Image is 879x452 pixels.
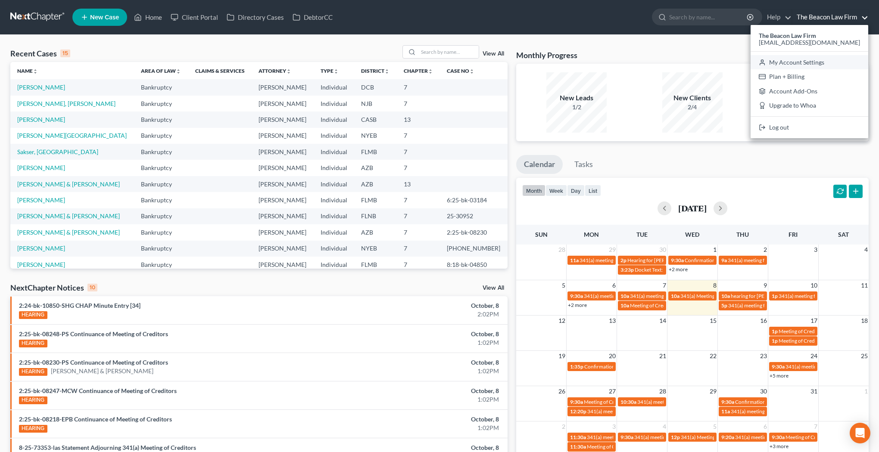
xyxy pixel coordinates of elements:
[611,280,617,291] span: 6
[662,421,667,432] span: 4
[735,434,864,440] span: 341(a) meeting for [PERSON_NAME] & [PERSON_NAME]
[580,257,663,263] span: 341(a) meeting for [PERSON_NAME]
[772,363,785,370] span: 9:30a
[620,302,629,309] span: 10a
[418,46,479,58] input: Search by name...
[345,310,499,319] div: 2:02PM
[587,443,683,450] span: Meeting of Creditors for [PERSON_NAME]
[10,48,70,59] div: Recent Cases
[314,208,354,224] td: Individual
[17,180,120,188] a: [PERSON_NAME] & [PERSON_NAME]
[397,192,440,208] td: 7
[134,96,188,111] td: Bankruptcy
[19,415,172,423] a: 2:25-bk-08218-EPB Continuance of Meeting of Creditors
[166,9,222,25] a: Client Portal
[709,316,717,326] span: 15
[584,231,599,238] span: Mon
[314,128,354,144] td: Individual
[810,386,818,396] span: 31
[252,257,314,272] td: [PERSON_NAME]
[19,444,196,451] a: 8-25-73353-las Statement Adjourning 341(a) Meeting of Creditors
[354,111,396,127] td: CASB
[630,293,759,299] span: 341(a) meeting for [PERSON_NAME] & [PERSON_NAME]
[545,185,567,196] button: week
[772,293,778,299] span: 1p
[17,68,38,74] a: Nameunfold_more
[570,443,586,450] span: 11:30a
[134,144,188,160] td: Bankruptcy
[763,421,768,432] span: 6
[620,434,633,440] span: 9:30a
[779,328,874,334] span: Meeting of Creditors for [PERSON_NAME]
[397,160,440,176] td: 7
[440,241,508,257] td: [PHONE_NUMBER]
[567,155,601,174] a: Tasks
[838,231,849,238] span: Sat
[772,337,778,344] span: 1p
[608,245,617,255] span: 29
[252,208,314,224] td: [PERSON_NAME]
[33,69,38,74] i: unfold_more
[483,51,504,57] a: View All
[134,208,188,224] td: Bankruptcy
[397,111,440,127] td: 13
[134,128,188,144] td: Bankruptcy
[658,351,667,361] span: 21
[721,408,730,415] span: 11a
[314,176,354,192] td: Individual
[345,387,499,395] div: October, 8
[483,285,504,291] a: View All
[397,257,440,272] td: 7
[428,69,433,74] i: unfold_more
[354,241,396,257] td: NYEB
[759,32,816,39] strong: The Beacon Law Firm
[345,415,499,424] div: October, 8
[635,266,763,273] span: Docket Text: for [PERSON_NAME] and [PERSON_NAME]
[863,245,869,255] span: 4
[17,100,115,107] a: [PERSON_NAME], [PERSON_NAME]
[636,231,648,238] span: Tue
[440,192,508,208] td: 6:25-bk-03184
[680,293,764,299] span: 341(a) Meeting for [PERSON_NAME]
[17,148,98,155] a: Sakser, [GEOGRAPHIC_DATA]
[813,245,818,255] span: 3
[584,293,713,299] span: 341(a) meeting for [PERSON_NAME] & [PERSON_NAME]
[779,293,862,299] span: 341(a) meeting for [PERSON_NAME]
[860,280,869,291] span: 11
[712,245,717,255] span: 1
[863,386,869,396] span: 1
[17,229,120,236] a: [PERSON_NAME] & [PERSON_NAME]
[516,155,563,174] a: Calendar
[558,351,566,361] span: 19
[662,93,723,103] div: New Clients
[669,9,748,25] input: Search by name...
[770,372,789,379] a: +5 more
[561,280,566,291] span: 5
[751,55,868,70] a: My Account Settings
[440,208,508,224] td: 25-30952
[570,399,583,405] span: 9:30a
[130,9,166,25] a: Home
[397,144,440,160] td: 7
[404,68,433,74] a: Chapterunfold_more
[567,185,585,196] button: day
[90,14,119,21] span: New Case
[19,396,47,404] div: HEARING
[252,79,314,95] td: [PERSON_NAME]
[19,340,47,347] div: HEARING
[630,302,771,309] span: Meeting of Creditors for [PERSON_NAME] & [PERSON_NAME]
[763,9,792,25] a: Help
[751,99,868,113] a: Upgrade to Whoa
[620,293,629,299] span: 10a
[709,351,717,361] span: 22
[314,144,354,160] td: Individual
[810,351,818,361] span: 24
[813,421,818,432] span: 7
[546,93,607,103] div: New Leads
[584,399,725,405] span: Meeting of Creditors for [PERSON_NAME] & [PERSON_NAME]
[134,224,188,240] td: Bankruptcy
[721,302,727,309] span: 5p
[19,311,47,319] div: HEARING
[751,25,868,138] div: The Beacon Law Firm
[662,280,667,291] span: 7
